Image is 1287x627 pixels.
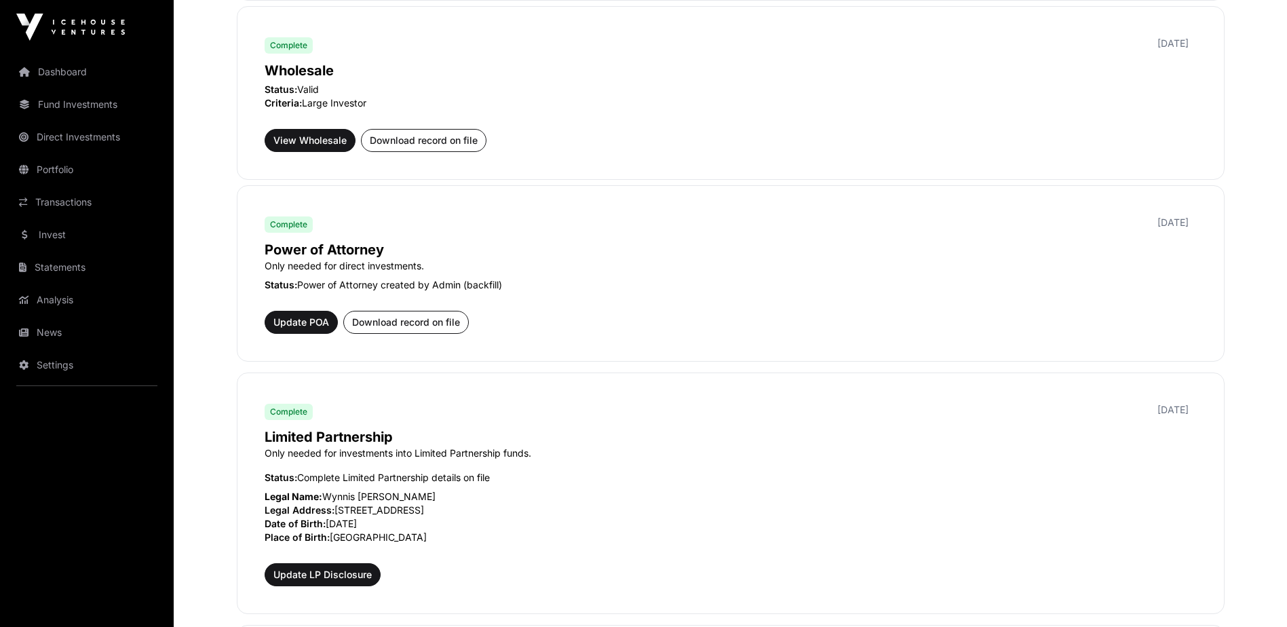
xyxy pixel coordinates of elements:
[265,83,297,95] span: Status:
[265,518,326,529] span: Date of Birth:
[265,531,1197,544] p: [GEOGRAPHIC_DATA]
[270,406,307,417] span: Complete
[265,491,322,502] span: Legal Name:
[265,517,1197,531] p: [DATE]
[273,316,329,329] span: Update POA
[11,350,163,380] a: Settings
[265,471,1197,484] p: Complete Limited Partnership details on file
[265,240,1197,259] p: Power of Attorney
[1219,562,1287,627] iframe: Chat Widget
[11,187,163,217] a: Transactions
[273,568,372,582] span: Update LP Disclosure
[265,446,1197,460] p: Only needed for investments into Limited Partnership funds.
[11,90,163,119] a: Fund Investments
[273,134,347,147] span: View Wholesale
[265,96,1197,110] p: Large Investor
[265,129,356,152] button: View Wholesale
[265,472,297,483] span: Status:
[265,278,1197,292] p: Power of Attorney created by Admin (backfill)
[11,122,163,152] a: Direct Investments
[343,311,469,334] button: Download record on file
[265,279,297,290] span: Status:
[265,83,1197,96] p: Valid
[270,40,307,51] span: Complete
[1157,37,1189,50] p: [DATE]
[11,252,163,282] a: Statements
[361,129,486,152] button: Download record on file
[265,531,330,543] span: Place of Birth:
[1157,403,1189,417] p: [DATE]
[11,220,163,250] a: Invest
[265,311,338,334] button: Update POA
[265,61,1197,80] p: Wholesale
[11,318,163,347] a: News
[11,285,163,315] a: Analysis
[265,563,381,586] button: Update LP Disclosure
[352,316,460,329] span: Download record on file
[265,504,334,516] span: Legal Address:
[11,57,163,87] a: Dashboard
[11,155,163,185] a: Portfolio
[370,134,478,147] span: Download record on file
[265,503,1197,517] p: [STREET_ADDRESS]
[265,259,1197,273] p: Only needed for direct investments.
[265,490,1197,503] p: Wynnis [PERSON_NAME]
[270,219,307,230] span: Complete
[265,571,381,585] a: Update LP Disclosure
[1157,216,1189,229] p: [DATE]
[265,427,1197,446] p: Limited Partnership
[265,97,302,109] span: Criteria:
[16,14,125,41] img: Icehouse Ventures Logo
